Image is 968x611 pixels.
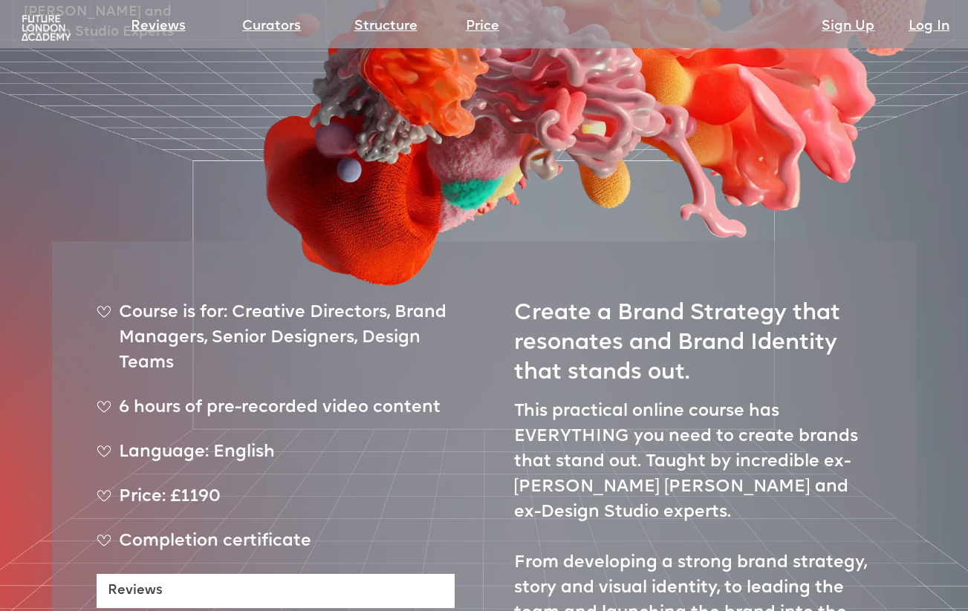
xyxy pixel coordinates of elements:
[242,16,301,37] a: Curators
[97,485,455,522] div: Price: £1190
[131,16,186,37] a: Reviews
[97,440,455,477] div: Language: English
[97,396,455,433] div: 6 hours of pre-recorded video content
[97,301,455,388] div: Course is for: Creative Directors, Brand Managers, Senior Designers, Design Teams
[466,16,499,37] a: Price
[514,286,872,388] h2: Create a Brand Strategy that resonates and Brand Identity that stands out.
[909,16,949,37] a: Log In
[97,574,455,608] a: Reviews
[354,16,418,37] a: Structure
[822,16,874,37] a: Sign Up
[97,529,455,566] div: Completion certificate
